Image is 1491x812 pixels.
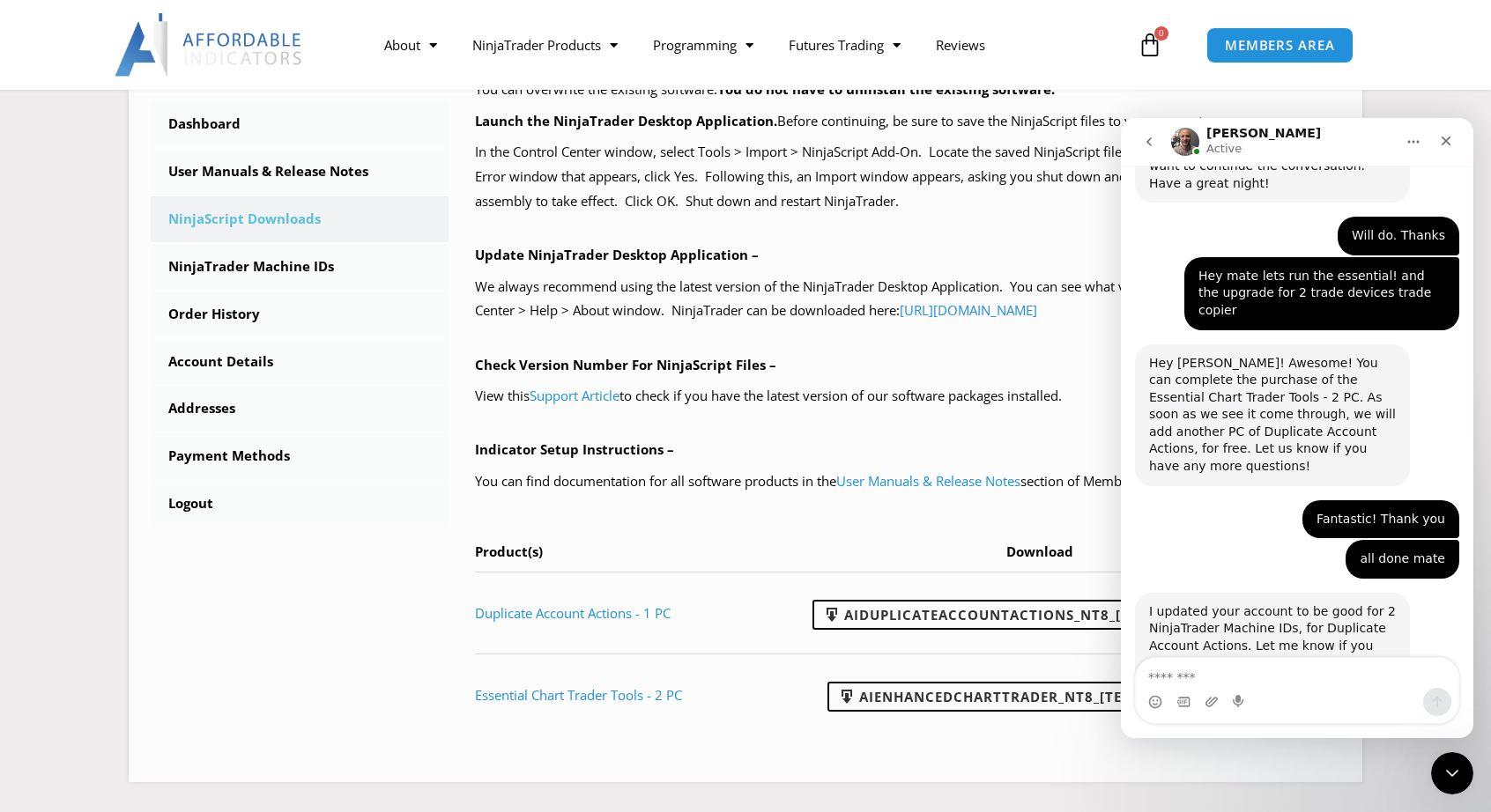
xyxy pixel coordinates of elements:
[475,384,1341,409] p: View this to check if you have the latest version of our software packages installed.
[475,469,1341,494] p: You can find documentation for all software products in the section of Members Area.
[827,682,1251,712] a: AIEnhancedChartTrader_NT8_[TECHNICAL_ID].zip
[475,109,1341,134] p: Before continuing, be sure to save the NinjaScript files to your computer.
[1431,752,1473,794] iframe: Intercom live chat
[367,25,455,65] a: About
[475,140,1341,214] p: In the Control Center window, select Tools > Import > NinjaScript Add-On. Locate the saved NinjaS...
[475,275,1341,324] p: We always recommend using the latest version of the NinjaTrader Desktop Application. You can see ...
[151,433,449,479] a: Payment Methods
[900,301,1037,319] a: [URL][DOMAIN_NAME]
[151,149,449,195] a: User Manuals & Release Notes
[1006,543,1073,560] span: Download
[151,481,449,527] a: Logout
[1154,26,1168,41] span: 0
[151,339,449,385] a: Account Details
[836,472,1020,490] a: User Manuals & Release Notes
[918,25,1003,65] a: Reviews
[1121,118,1473,738] iframe: Intercom live chat
[151,196,449,242] a: NinjaScript Downloads
[812,600,1267,630] a: AIDuplicateAccountActions_NT8_[TECHNICAL_ID].zip
[1206,27,1354,63] a: MEMBERS AREA
[151,101,449,527] nav: Account pages
[635,25,771,65] a: Programming
[475,246,759,263] b: Update NinjaTrader Desktop Application –
[475,356,776,373] b: Check Version Number For NinjaScript Files –
[151,292,449,337] a: Order History
[475,604,671,622] a: Duplicate Account Actions - 1 PC
[151,244,449,290] a: NinjaTrader Machine IDs
[475,78,1341,102] p: You can overwrite the existing software.
[475,543,543,560] span: Product(s)
[1111,19,1189,70] a: 0
[455,25,635,65] a: NinjaTrader Products
[475,686,682,704] a: Essential Chart Trader Tools - 2 PC
[367,25,1133,65] nav: Menu
[1225,39,1335,52] span: MEMBERS AREA
[475,112,777,129] b: Launch the NinjaTrader Desktop Application.
[151,386,449,432] a: Addresses
[771,25,918,65] a: Futures Trading
[151,101,449,147] a: Dashboard
[530,387,619,404] a: Support Article
[115,13,304,77] img: LogoAI | Affordable Indicators – NinjaTrader
[475,440,674,458] b: Indicator Setup Instructions –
